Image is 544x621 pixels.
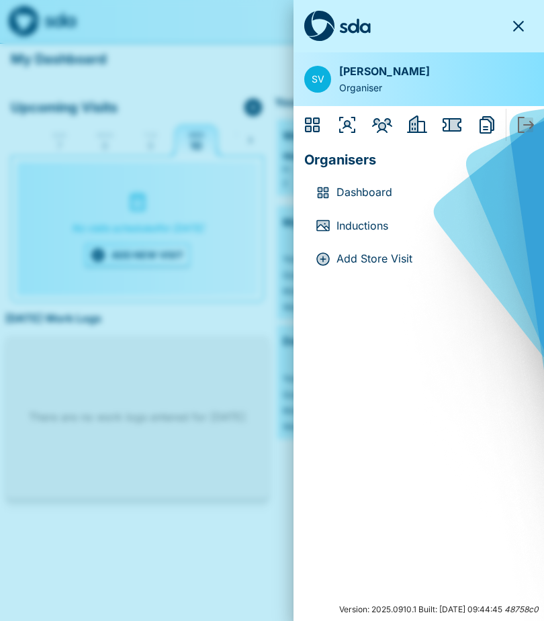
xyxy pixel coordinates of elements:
a: SV [304,66,331,93]
button: Sign Out [509,109,541,141]
div: Add Store Visit [315,251,336,267]
i: 48758c0 [504,604,539,614]
button: Issues [436,109,468,141]
p: [PERSON_NAME] [339,63,430,81]
div: Version: 2025.0910.1 Built: [DATE] 09:44:45 [293,598,544,621]
p: Add Store Visit [336,250,523,268]
p: Organiser [339,81,430,95]
p: Organisers [304,144,533,171]
div: Add Store VisitAdd Store Visit [304,242,533,276]
button: Reports [471,109,503,141]
div: Inductions [315,218,336,234]
button: Open settings [304,66,331,93]
div: InductionsInductions [304,209,533,243]
img: sda-logo-full-dark.svg [304,11,371,42]
p: Dashboard [336,184,523,201]
div: Dashboard [315,185,336,201]
button: Dashboard [296,109,328,141]
button: Organisers [331,109,363,141]
button: Members [366,109,398,141]
div: DashboardDashboard [304,176,533,209]
button: Employers [401,109,433,141]
p: Inductions [336,218,523,235]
